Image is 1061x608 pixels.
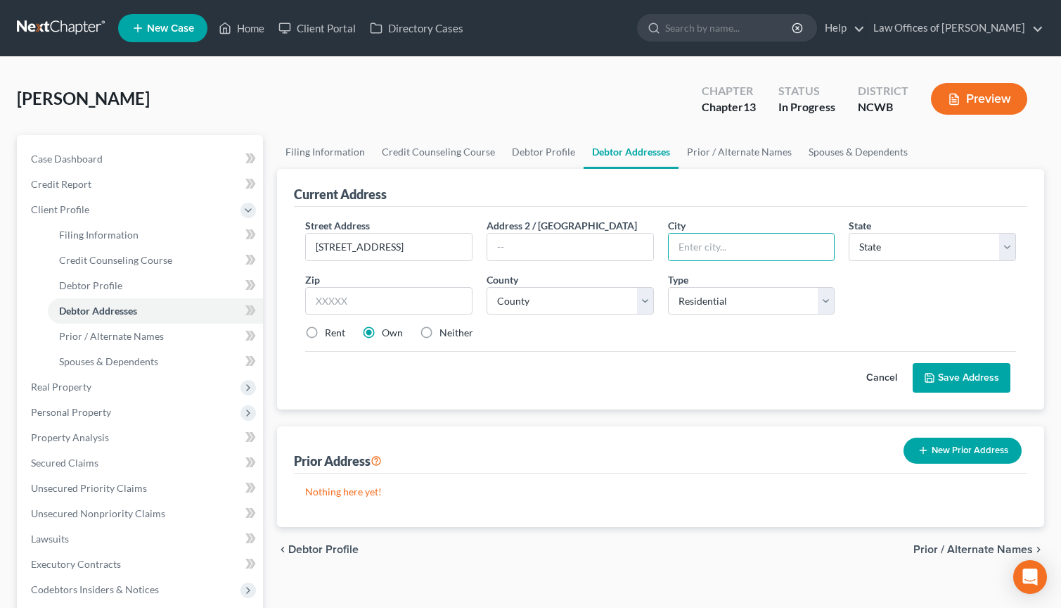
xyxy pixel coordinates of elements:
button: Save Address [913,363,1010,393]
a: Lawsuits [20,526,263,552]
button: Cancel [851,364,913,392]
span: Real Property [31,381,91,393]
p: Nothing here yet! [305,485,1016,499]
a: Filing Information [277,135,373,169]
span: Spouses & Dependents [59,355,158,367]
span: Secured Claims [31,457,98,469]
span: Lawsuits [31,533,69,545]
input: XXXXX [305,287,472,315]
a: Unsecured Priority Claims [20,476,263,501]
div: Chapter [702,83,756,99]
input: Enter city... [669,234,835,260]
span: Credit Report [31,178,91,190]
a: Filing Information [48,222,263,248]
span: New Case [147,23,194,34]
a: Property Analysis [20,425,263,450]
a: Client Portal [271,15,363,41]
a: Debtor Profile [503,135,584,169]
a: Credit Report [20,172,263,197]
button: chevron_left Debtor Profile [277,544,359,555]
button: New Prior Address [904,438,1022,464]
a: Credit Counseling Course [373,135,503,169]
a: Debtor Profile [48,273,263,298]
a: Prior / Alternate Names [48,324,263,349]
span: Codebtors Insiders & Notices [31,583,159,595]
span: Unsecured Nonpriority Claims [31,507,165,519]
div: District [858,83,908,99]
label: Address 2 / [GEOGRAPHIC_DATA] [487,218,637,233]
label: Rent [325,326,345,340]
a: Home [212,15,271,41]
span: Personal Property [31,406,111,418]
span: Prior / Alternate Names [913,544,1033,555]
span: Zip [305,274,320,286]
a: Case Dashboard [20,146,263,172]
a: Executory Contracts [20,552,263,577]
a: Secured Claims [20,450,263,476]
span: Unsecured Priority Claims [31,482,147,494]
span: [PERSON_NAME] [17,88,150,108]
div: Open Intercom Messenger [1013,560,1047,594]
a: Help [818,15,865,41]
a: Debtor Addresses [48,298,263,324]
a: Credit Counseling Course [48,248,263,273]
label: Own [382,326,403,340]
i: chevron_left [277,544,288,555]
div: Chapter [702,99,756,115]
a: Spouses & Dependents [48,349,263,374]
span: Debtor Addresses [59,305,137,317]
div: Prior Address [294,452,382,469]
span: Filing Information [59,229,139,241]
input: Enter street address [306,234,472,260]
input: -- [487,234,653,260]
span: Case Dashboard [31,153,103,165]
span: Debtor Profile [59,279,122,291]
div: In Progress [778,99,835,115]
div: NCWB [858,99,908,115]
span: 13 [743,100,756,113]
a: Directory Cases [363,15,470,41]
a: Spouses & Dependents [800,135,916,169]
span: Property Analysis [31,431,109,443]
label: Neither [439,326,473,340]
button: Prior / Alternate Names chevron_right [913,544,1044,555]
span: Client Profile [31,203,89,215]
input: Search by name... [665,15,794,41]
span: Debtor Profile [288,544,359,555]
span: City [668,220,686,232]
span: Street Address [305,220,370,232]
span: Prior / Alternate Names [59,330,164,342]
span: State [849,220,871,232]
span: Executory Contracts [31,558,121,570]
div: Status [778,83,835,99]
a: Debtor Addresses [584,135,679,169]
label: Type [668,272,688,287]
i: chevron_right [1033,544,1044,555]
span: Credit Counseling Course [59,254,172,266]
a: Unsecured Nonpriority Claims [20,501,263,526]
div: Current Address [294,186,387,203]
a: Law Offices of [PERSON_NAME] [866,15,1043,41]
button: Preview [931,83,1027,115]
a: Prior / Alternate Names [679,135,800,169]
span: County [487,274,518,286]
